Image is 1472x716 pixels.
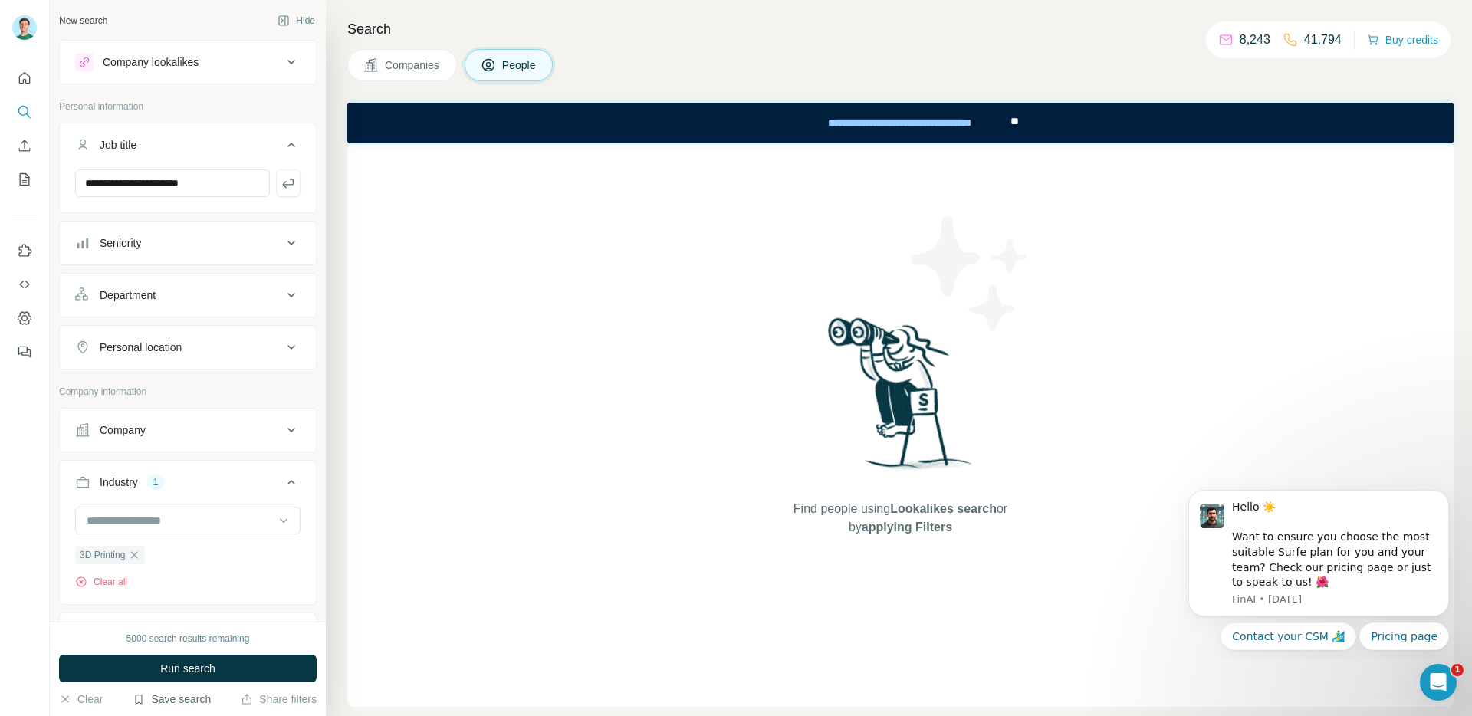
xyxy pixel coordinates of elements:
[60,277,316,314] button: Department
[60,225,316,261] button: Seniority
[133,691,211,707] button: Save search
[502,57,537,73] span: People
[60,126,316,169] button: Job title
[862,521,952,534] span: applying Filters
[100,422,146,438] div: Company
[385,57,441,73] span: Companies
[127,632,250,645] div: 5000 search results remaining
[1451,664,1464,676] span: 1
[60,412,316,448] button: Company
[147,475,165,489] div: 1
[12,304,37,332] button: Dashboard
[12,15,37,40] img: Avatar
[347,103,1454,143] iframe: Banner
[1304,31,1342,49] p: 41,794
[901,205,1039,343] img: Surfe Illustration - Stars
[890,502,997,515] span: Lookalikes search
[12,132,37,159] button: Enrich CSV
[100,340,182,355] div: Personal location
[1240,31,1270,49] p: 8,243
[1165,476,1472,659] iframe: Intercom notifications message
[59,14,107,28] div: New search
[75,575,127,589] button: Clear all
[12,237,37,264] button: Use Surfe on LinkedIn
[1367,29,1438,51] button: Buy credits
[100,137,136,153] div: Job title
[160,661,215,676] span: Run search
[100,235,141,251] div: Seniority
[347,18,1454,40] h4: Search
[777,500,1023,537] span: Find people using or by
[12,64,37,92] button: Quick start
[100,475,138,490] div: Industry
[80,548,125,562] span: 3D Printing
[12,166,37,193] button: My lists
[12,98,37,126] button: Search
[60,44,316,80] button: Company lookalikes
[103,54,199,70] div: Company lookalikes
[59,385,317,399] p: Company information
[60,329,316,366] button: Personal location
[59,691,103,707] button: Clear
[100,287,156,303] div: Department
[267,9,326,32] button: Hide
[821,314,981,484] img: Surfe Illustration - Woman searching with binoculars
[1420,664,1457,701] iframe: Intercom live chat
[12,271,37,298] button: Use Surfe API
[60,616,316,653] button: HQ location
[241,691,317,707] button: Share filters
[60,464,316,507] button: Industry1
[59,100,317,113] p: Personal information
[59,655,317,682] button: Run search
[12,338,37,366] button: Feedback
